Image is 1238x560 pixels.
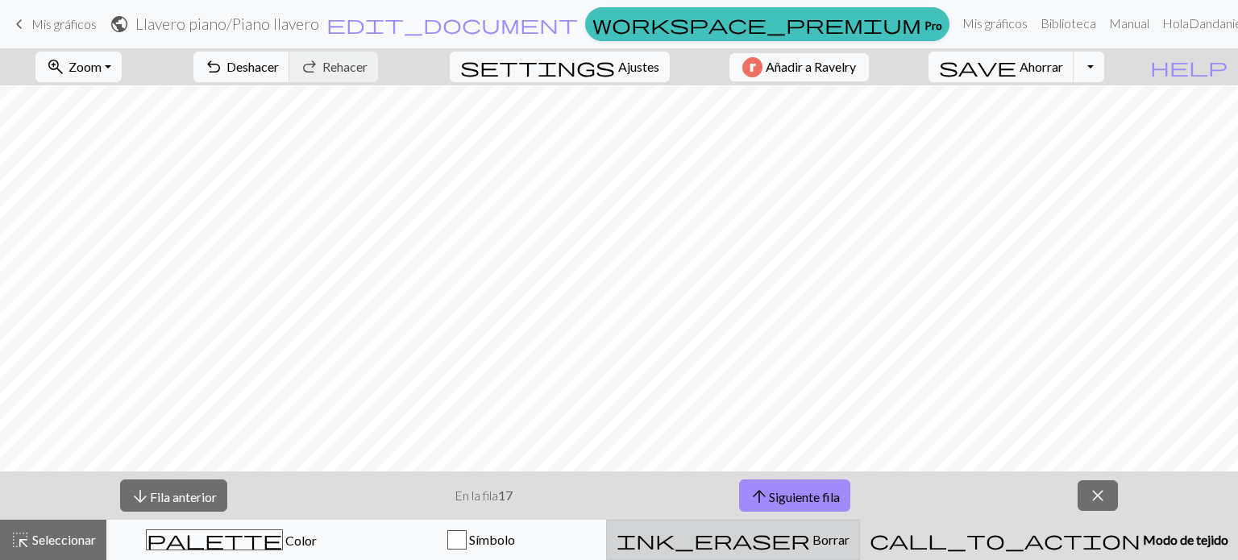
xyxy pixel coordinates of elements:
font: Modo de tejido [1143,532,1228,547]
font: En la fila [455,487,498,503]
span: ink_eraser [617,529,810,551]
font: Hola [1162,15,1189,31]
span: arrow_downward [131,485,150,508]
font: / [226,15,232,33]
font: Borrar [812,532,850,547]
button: Añadir a Ravelry [729,53,869,81]
span: workspace_premium [592,13,921,35]
span: help [1150,56,1228,78]
font: Ajustes [618,59,659,74]
button: Deshacer [193,52,290,82]
button: Símbolo [356,520,606,560]
a: Manual [1103,7,1156,39]
font: Manual [1109,15,1149,31]
span: settings [460,56,615,78]
font: Deshacer [226,59,279,74]
font: Ahorrar [1020,59,1063,74]
font: Seleccionar [32,532,96,547]
font: Símbolo [469,532,515,547]
span: edit_document [326,13,578,35]
font: Piano llavero [232,15,319,33]
span: highlight_alt [10,529,30,551]
button: Zoom [35,52,122,82]
button: Ahorrar [928,52,1074,82]
font: 17 [498,487,513,503]
a: Mis gráficos [956,7,1034,39]
a: Mis gráficos [10,10,97,38]
span: arrow_upward [750,485,769,508]
span: undo [204,56,223,78]
span: call_to_action [870,529,1140,551]
span: zoom_in [46,56,65,78]
span: palette [147,529,282,551]
font: Mis gráficos [962,15,1028,31]
font: Biblioteca [1041,15,1096,31]
i: Settings [460,57,615,77]
font: Pro [924,18,942,31]
button: Fila anterior [120,479,227,512]
button: Color [106,520,356,560]
font: Fila anterior [150,488,217,504]
span: save [939,56,1016,78]
span: public [110,13,129,35]
button: Modo de tejido [860,520,1238,560]
span: keyboard_arrow_left [10,13,29,35]
font: Llavero piano [135,15,226,33]
a: Pro [585,7,949,41]
span: close [1088,484,1107,507]
button: SettingsAjustes [450,52,670,82]
img: Ravelry [742,57,762,77]
font: Siguiente fila [769,488,840,504]
font: Añadir a Ravelry [766,59,856,74]
button: Borrar [606,520,860,560]
button: Siguiente fila [739,479,850,512]
font: Zoom [69,59,102,74]
font: Color [285,533,317,548]
font: Mis gráficos [31,16,97,31]
a: Biblioteca [1034,7,1103,39]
